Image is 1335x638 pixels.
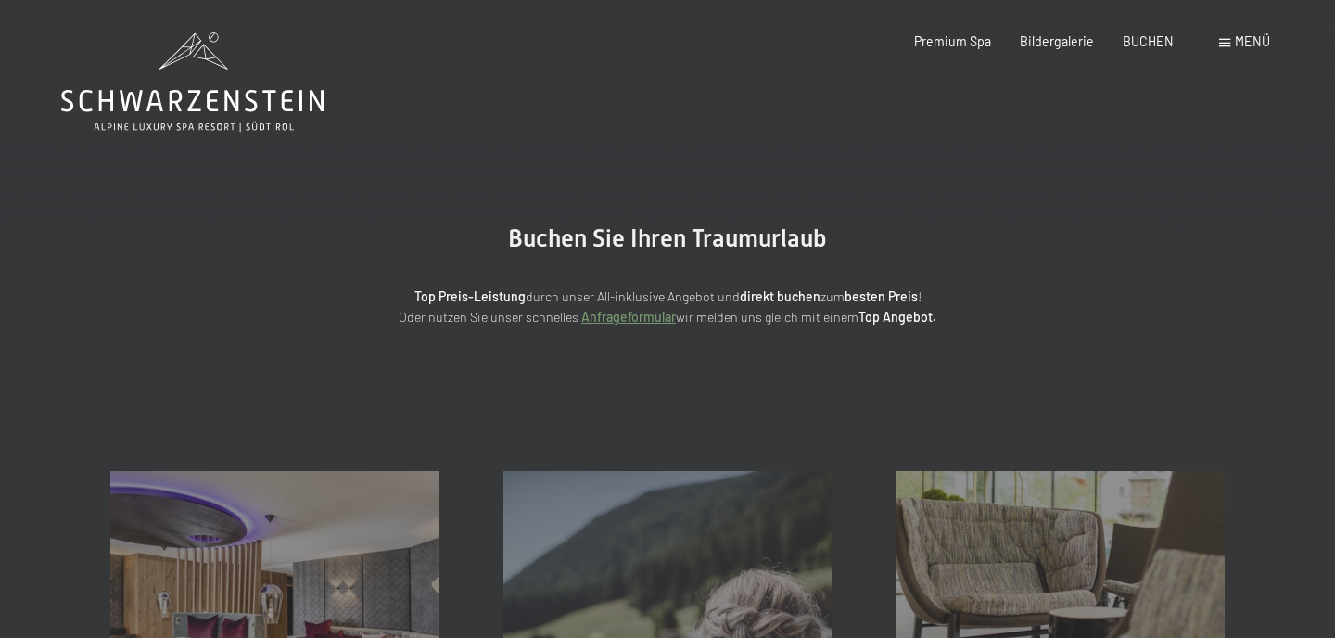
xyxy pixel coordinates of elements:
[414,288,526,304] strong: Top Preis-Leistung
[740,288,820,304] strong: direkt buchen
[581,309,676,325] a: Anfrageformular
[1123,33,1174,49] a: BUCHEN
[508,224,827,252] span: Buchen Sie Ihren Traumurlaub
[260,287,1075,328] p: durch unser All-inklusive Angebot und zum ! Oder nutzen Sie unser schnelles wir melden uns gleich...
[914,33,991,49] a: Premium Spa
[858,309,936,325] strong: Top Angebot.
[845,288,918,304] strong: besten Preis
[1235,33,1270,49] span: Menü
[1020,33,1094,49] a: Bildergalerie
